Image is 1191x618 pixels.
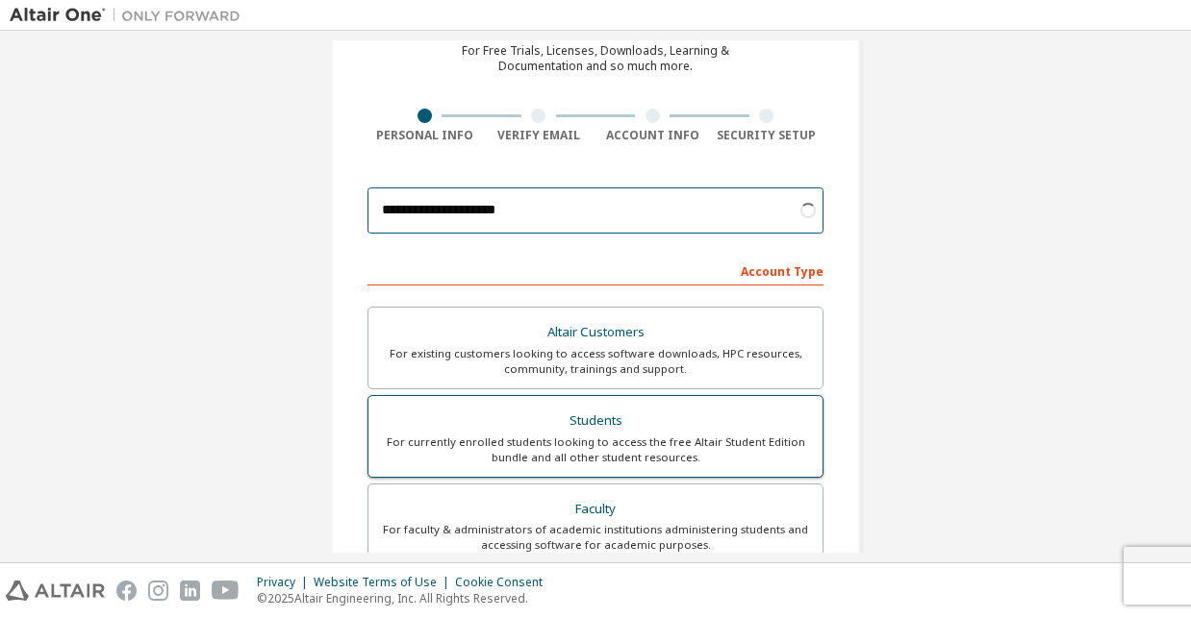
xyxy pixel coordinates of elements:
[380,496,811,523] div: Faculty
[10,6,250,25] img: Altair One
[367,128,482,143] div: Personal Info
[367,255,824,285] div: Account Type
[462,43,729,74] div: For Free Trials, Licenses, Downloads, Learning & Documentation and so much more.
[710,128,824,143] div: Security Setup
[257,590,554,606] p: © 2025 Altair Engineering, Inc. All Rights Reserved.
[6,581,105,601] img: altair_logo.svg
[380,346,811,377] div: For existing customers looking to access software downloads, HPC resources, community, trainings ...
[595,128,710,143] div: Account Info
[380,434,811,465] div: For currently enrolled students looking to access the free Altair Student Edition bundle and all ...
[380,319,811,346] div: Altair Customers
[180,581,200,601] img: linkedin.svg
[257,575,314,590] div: Privacy
[314,575,455,590] div: Website Terms of Use
[455,575,554,590] div: Cookie Consent
[116,581,137,601] img: facebook.svg
[482,128,596,143] div: Verify Email
[380,408,811,434] div: Students
[380,522,811,553] div: For faculty & administrators of academic institutions administering students and accessing softwa...
[148,581,168,601] img: instagram.svg
[212,581,240,601] img: youtube.svg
